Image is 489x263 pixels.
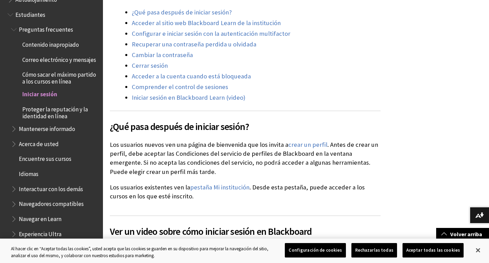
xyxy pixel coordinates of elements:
a: Configurar e iniciar sesión con la autenticación multifactor [132,30,290,38]
a: pasa [147,8,160,17]
span: Navegar en Learn [19,213,61,222]
a: Iniciar sesión en Blackboard Learn (video) [132,94,245,102]
span: Encuentre sus cursos [19,153,71,163]
a: Cambiar la contraseña [132,51,193,59]
a: Cerrar sesión [132,62,168,70]
h2: ¿Qué pasa después de iniciar sesión? [110,111,381,134]
span: Correo electrónico y mensajes [22,54,96,63]
span: Mantenerse informado [19,123,75,132]
span: Preguntas frecuentes [19,24,73,33]
div: Al hacer clic en “Aceptar todas las cookies”, usted acepta que las cookies se guarden en su dispo... [11,245,269,259]
span: Iniciar sesión [22,89,57,98]
a: después de iniciar sesión? [161,8,232,17]
p: Los usuarios existentes ven la . Desde esta pestaña, puede acceder a los cursos en los que esté i... [110,183,381,201]
span: Navegadores compatibles [19,198,84,208]
span: Cómo sacar el máximo partido a los cursos en línea [22,69,98,85]
a: Acceder a la cuenta cuando está bloqueada [132,72,251,80]
h2: Ver un video sobre cómo iniciar sesión en Blackboard [110,216,381,239]
a: Volver arriba [436,228,489,241]
button: Aceptar todas las cookies [403,243,464,257]
span: Idiomas [19,168,38,177]
span: Contenido inapropiado [22,39,79,48]
a: Acceder al sitio web Blackboard Learn de la institución [132,19,281,27]
span: Interactuar con los demás [19,183,83,193]
span: Experiencia Ultra [19,228,61,238]
a: pestaña Mi institución [190,183,249,191]
a: crear un perfil [288,141,327,149]
button: Rechazarlas todas [351,243,397,257]
span: Proteger la reputación y la identidad en línea [22,103,98,120]
button: Cerrar [470,243,486,258]
button: Configuración de cookies [285,243,346,257]
a: Recuperar una contraseña perdida u olvidada [132,40,256,48]
span: Acerca de usted [19,138,59,147]
span: Estudiantes [15,9,45,18]
a: ¿Qué [132,8,145,17]
a: Comprender el control de sesiones [132,83,228,91]
p: Los usuarios nuevos ven una página de bienvenida que los invita a . Antes de crear un perfil, deb... [110,140,381,176]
